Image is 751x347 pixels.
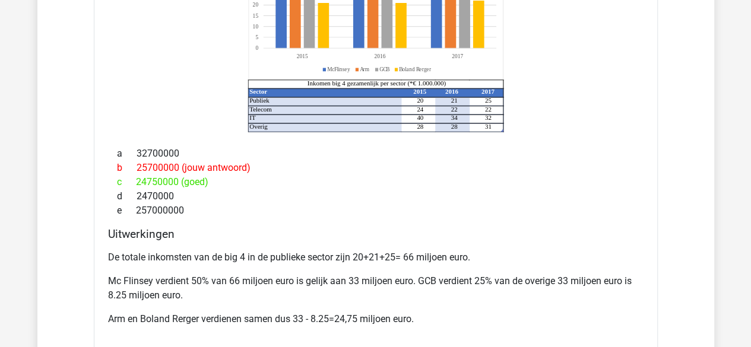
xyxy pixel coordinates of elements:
[484,97,491,104] tspan: 25
[445,88,458,95] tspan: 2016
[451,97,457,104] tspan: 21
[379,66,390,73] tspan: GCB
[413,88,426,95] tspan: 2015
[399,66,432,73] tspan: Boland Rerger
[117,161,137,175] span: b
[417,123,423,130] tspan: 28
[249,88,267,95] tspan: Sector
[255,44,258,52] tspan: 0
[451,106,457,113] tspan: 22
[484,106,491,113] tspan: 22
[252,12,258,19] tspan: 15
[451,114,457,121] tspan: 34
[360,66,369,73] tspan: Arm
[108,203,644,218] div: 257000000
[108,189,644,203] div: 2470000
[108,250,644,265] p: De totale inkomsten van de big 4 in de publieke sector zijn 20+21+25= 66 miljoen euro.
[484,123,491,130] tspan: 31
[117,189,137,203] span: d
[252,23,258,30] tspan: 10
[108,161,644,175] div: 25700000 (jouw antwoord)
[108,274,644,303] p: Mc Flinsey verdient 50% van 66 miljoen euro is gelijk aan 33 miljoen euro. GCB verdient 25% van d...
[255,33,258,40] tspan: 5
[417,114,423,121] tspan: 40
[327,66,350,73] tspan: McFlinsey
[249,97,270,104] tspan: Publiek
[307,79,446,87] tspan: Inkomen big 4 gezamenlijk per sector (*€ 1.000.000)
[117,147,137,161] span: a
[108,147,644,161] div: 32700000
[417,106,423,113] tspan: 24
[249,123,268,130] tspan: Overig
[451,123,457,130] tspan: 28
[249,106,272,113] tspan: Telecom
[249,114,256,121] tspan: IT
[117,203,136,218] span: e
[108,227,644,241] h4: Uitwerkingen
[484,114,491,121] tspan: 32
[108,175,644,189] div: 24750000 (goed)
[252,1,258,8] tspan: 20
[417,97,423,104] tspan: 20
[296,52,462,59] tspan: 201520162017
[108,312,644,326] p: Arm en Boland Rerger verdienen samen dus 33 - 8.25=24,75 miljoen euro.
[481,88,494,95] tspan: 2017
[117,175,136,189] span: c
